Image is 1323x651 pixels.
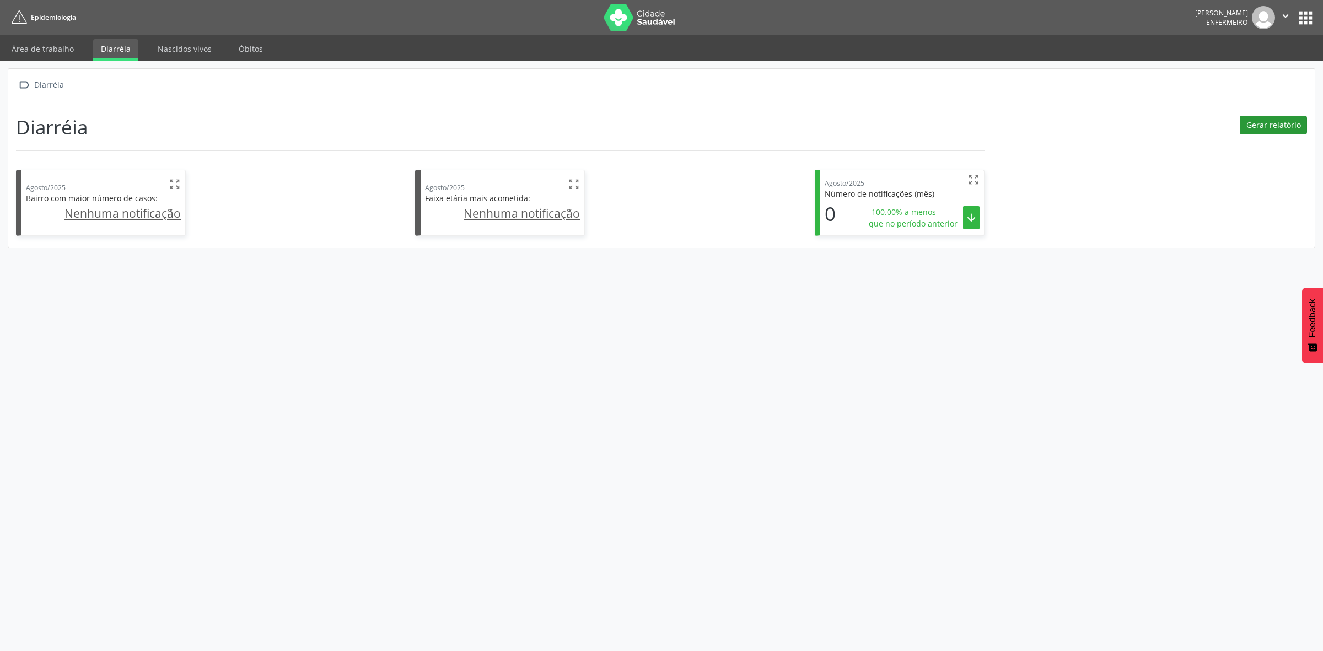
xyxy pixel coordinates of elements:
button: Feedback - Mostrar pesquisa [1302,288,1323,363]
i:  [16,77,32,93]
span: Enfermeiro [1206,18,1248,27]
div: [PERSON_NAME] [1195,8,1248,18]
div: Agosto/2025  Número de notificações (mês) 0 -100.00% a menos que no período anterior  [815,170,985,236]
img: img [1252,6,1275,29]
i:  [169,178,181,190]
u: Nenhuma notificação [64,206,181,221]
span: que no período anterior [869,218,958,229]
span: Faixa etária mais acometida: [425,193,530,203]
i:  [967,174,980,186]
a: Diarréia [93,39,138,61]
a: Área de trabalho [4,39,82,58]
div: Agosto/2025  Bairro com maior número de casos: Nenhuma notificação [16,170,186,236]
span: Número de notificações (mês) [825,189,934,199]
a: Óbitos [231,39,271,58]
span: -100.00% a menos [869,206,958,218]
button:  [1275,6,1296,29]
i:  [1279,10,1292,22]
span: Epidemiologia [31,13,76,22]
a: Nascidos vivos [150,39,219,58]
span: Feedback [1308,299,1317,337]
button: apps [1296,8,1315,28]
span: Agosto/2025 [26,183,66,192]
button: Gerar relatório [1240,116,1307,134]
h1: Diarréia [16,116,88,139]
u: Nenhuma notificação [464,206,580,221]
a: Epidemiologia [8,8,76,26]
div: Diarréia [32,77,66,93]
div: Agosto/2025  Faixa etária mais acometida: Nenhuma notificação [415,170,585,236]
a:  Diarréia [16,77,66,93]
h1: 0 [825,202,836,225]
i:  [568,178,580,190]
span: Agosto/2025 [425,183,465,192]
i:  [965,212,977,224]
span: Agosto/2025 [825,179,864,188]
span: Bairro com maior número de casos: [26,193,158,203]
